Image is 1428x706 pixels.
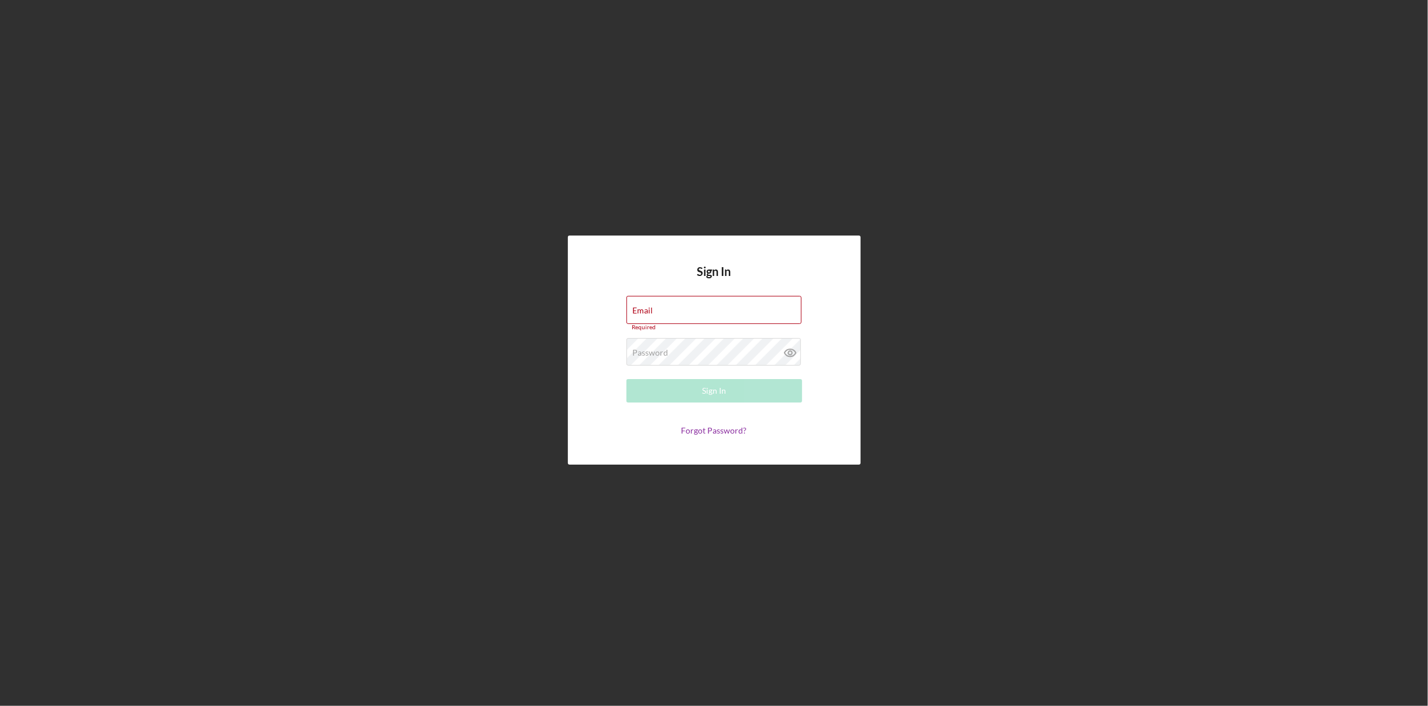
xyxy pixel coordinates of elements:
[697,265,731,296] h4: Sign In
[633,306,653,315] label: Email
[626,324,802,331] div: Required
[682,425,747,435] a: Forgot Password?
[633,348,669,357] label: Password
[626,379,802,403] button: Sign In
[702,379,726,403] div: Sign In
